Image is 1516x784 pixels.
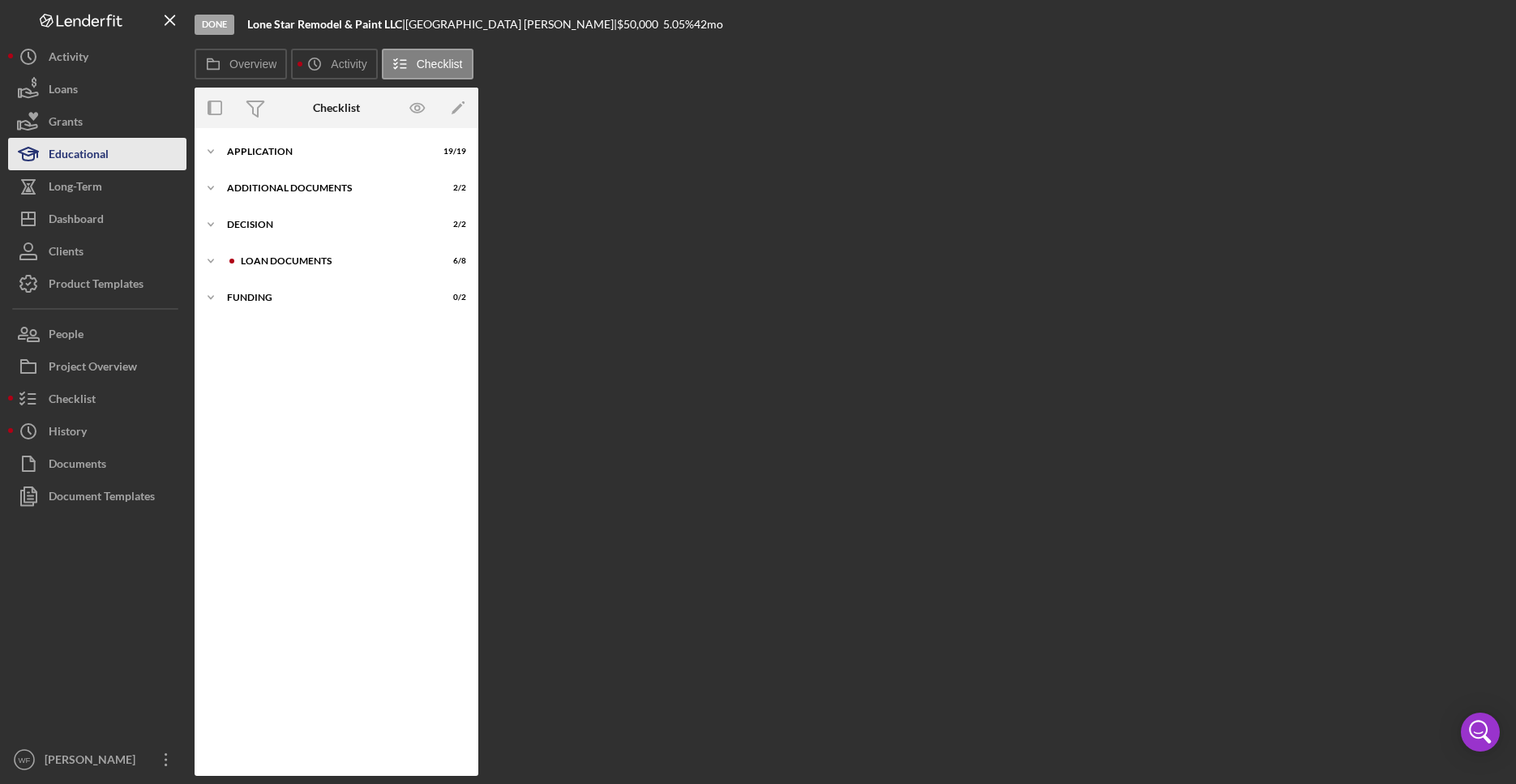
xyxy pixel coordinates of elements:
button: Clients [8,235,186,268]
div: 42 mo [694,18,723,31]
label: Activity [331,58,366,71]
button: Educational [8,138,186,170]
div: FUNDING [227,293,426,302]
div: Documents [49,448,106,484]
div: 6 / 8 [437,256,466,266]
div: Clients [49,235,84,272]
button: Activity [8,41,186,73]
div: 19 / 19 [437,147,466,156]
button: Dashboard [8,203,186,235]
div: Open Intercom Messenger [1461,713,1500,752]
div: Educational [49,138,109,174]
button: Loans [8,73,186,105]
div: Activity [49,41,88,77]
label: Overview [229,58,276,71]
div: Document Templates [49,480,155,516]
button: History [8,415,186,448]
div: Dashboard [49,203,104,239]
button: Grants [8,105,186,138]
div: | [247,18,405,31]
button: Document Templates [8,480,186,512]
text: WF [19,756,31,765]
div: 0 / 2 [437,293,466,302]
div: Done [195,15,234,35]
div: People [49,318,84,354]
button: Activity [291,49,377,79]
button: WF[PERSON_NAME] [8,743,186,776]
b: Lone Star Remodel & Paint LLC [247,17,402,31]
div: Additional Documents [227,183,426,193]
div: 2 / 2 [437,220,466,229]
div: LOAN DOCUMENTS [241,256,426,266]
button: Project Overview [8,350,186,383]
div: [PERSON_NAME] [41,743,146,780]
div: 2 / 2 [437,183,466,193]
div: Product Templates [49,268,143,304]
button: Documents [8,448,186,480]
button: Long-Term [8,170,186,203]
button: Overview [195,49,287,79]
div: Grants [49,105,83,142]
div: Checklist [313,101,360,114]
div: [GEOGRAPHIC_DATA] [PERSON_NAME] | [405,18,617,31]
button: Product Templates [8,268,186,300]
div: $50,000 [617,18,663,31]
label: Checklist [417,58,463,71]
div: History [49,415,87,452]
div: Loans [49,73,78,109]
button: People [8,318,186,350]
div: 5.05 % [663,18,694,31]
div: Long-Term [49,170,102,207]
div: Application [227,147,426,156]
div: Project Overview [49,350,137,387]
button: Checklist [8,383,186,415]
button: Checklist [382,49,473,79]
div: Checklist [49,383,96,419]
div: DECISION [227,220,426,229]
